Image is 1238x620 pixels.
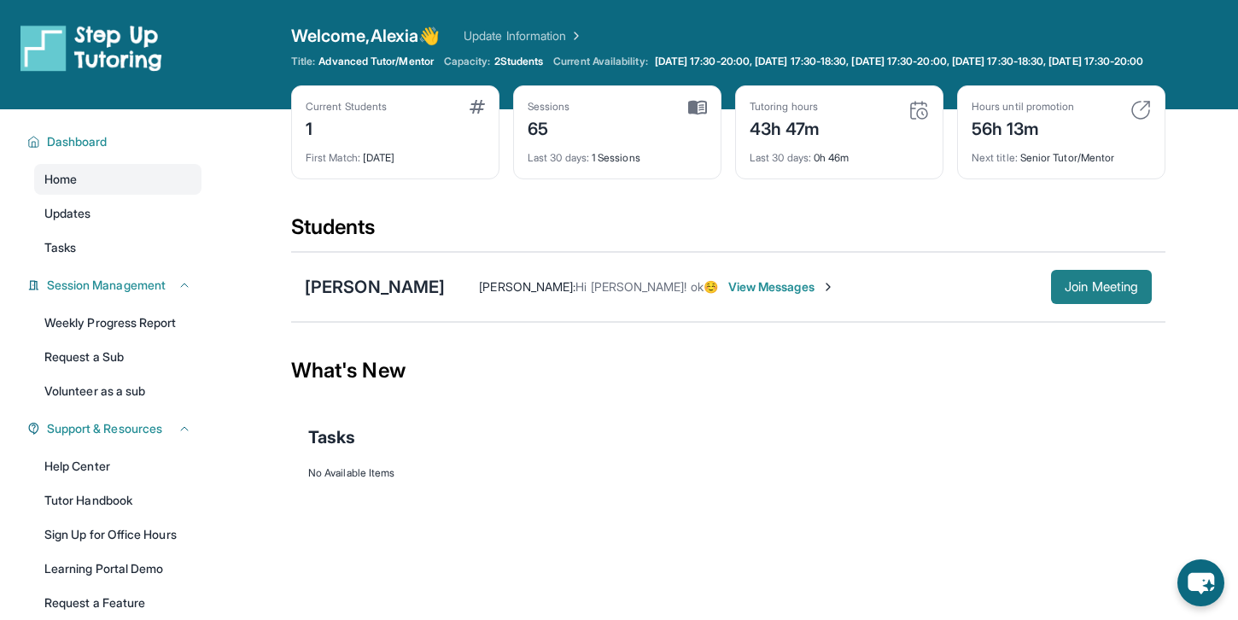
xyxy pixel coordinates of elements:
span: Updates [44,205,91,222]
button: Session Management [40,277,191,294]
span: Tasks [308,425,355,449]
div: Students [291,213,1165,251]
span: Title: [291,55,315,68]
button: Join Meeting [1051,270,1152,304]
a: Request a Feature [34,588,201,618]
div: 1 Sessions [528,141,707,165]
div: 65 [528,114,570,141]
span: Last 30 days : [528,151,589,164]
a: Updates [34,198,201,229]
a: Home [34,164,201,195]
div: Sessions [528,100,570,114]
a: Tasks [34,232,201,263]
div: Current Students [306,100,387,114]
span: Welcome, Alexia 👋 [291,24,440,48]
a: Weekly Progress Report [34,307,201,338]
span: Current Availability: [553,55,647,68]
a: Help Center [34,451,201,482]
img: logo [20,24,162,72]
div: 1 [306,114,387,141]
div: 0h 46m [750,141,929,165]
button: Support & Resources [40,420,191,437]
span: Advanced Tutor/Mentor [318,55,433,68]
img: card [470,100,485,114]
a: Sign Up for Office Hours [34,519,201,550]
span: Hi [PERSON_NAME]! ok☺️ [575,279,717,294]
img: card [1130,100,1151,120]
span: Capacity: [444,55,491,68]
button: chat-button [1177,559,1224,606]
span: Home [44,171,77,188]
span: Session Management [47,277,166,294]
div: [PERSON_NAME] [305,275,445,299]
img: Chevron-Right [821,280,835,294]
a: Volunteer as a sub [34,376,201,407]
div: What's New [291,333,1165,408]
img: Chevron Right [566,27,583,44]
div: [DATE] [306,141,485,165]
span: 2 Students [494,55,544,68]
button: Dashboard [40,133,191,150]
a: Update Information [464,27,583,44]
a: [DATE] 17:30-20:00, [DATE] 17:30-18:30, [DATE] 17:30-20:00, [DATE] 17:30-18:30, [DATE] 17:30-20:00 [651,55,1147,68]
span: View Messages [728,278,835,295]
a: Tutor Handbook [34,485,201,516]
div: 56h 13m [972,114,1074,141]
div: Hours until promotion [972,100,1074,114]
span: [DATE] 17:30-20:00, [DATE] 17:30-18:30, [DATE] 17:30-20:00, [DATE] 17:30-18:30, [DATE] 17:30-20:00 [655,55,1144,68]
span: Join Meeting [1065,282,1138,292]
div: No Available Items [308,466,1148,480]
img: card [688,100,707,115]
img: card [908,100,929,120]
a: Request a Sub [34,342,201,372]
span: Last 30 days : [750,151,811,164]
span: Support & Resources [47,420,162,437]
span: Next title : [972,151,1018,164]
div: 43h 47m [750,114,820,141]
span: [PERSON_NAME] : [479,279,575,294]
a: Learning Portal Demo [34,553,201,584]
span: Dashboard [47,133,108,150]
span: Tasks [44,239,76,256]
span: First Match : [306,151,360,164]
div: Tutoring hours [750,100,820,114]
div: Senior Tutor/Mentor [972,141,1151,165]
